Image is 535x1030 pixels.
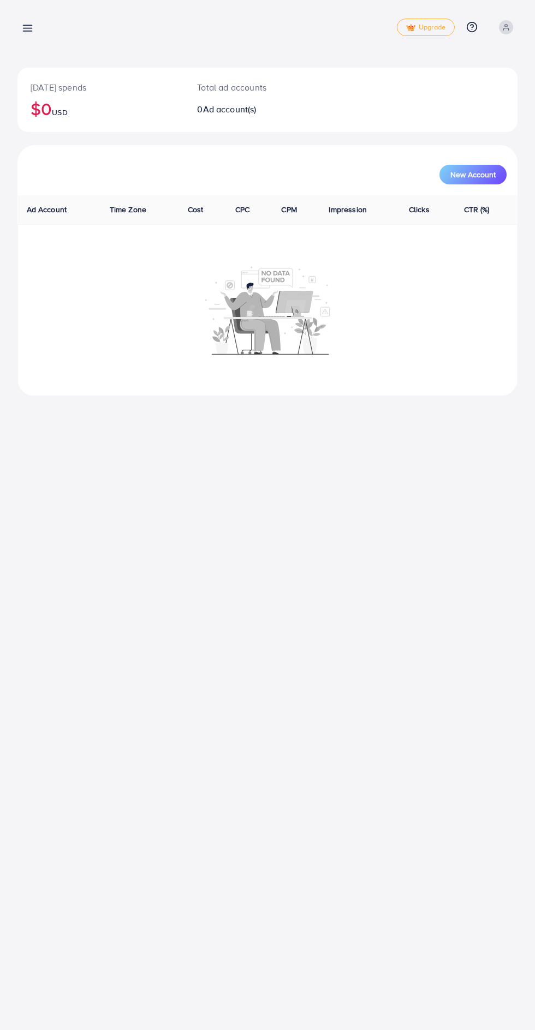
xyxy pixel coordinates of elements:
[464,204,490,215] span: CTR (%)
[31,81,171,94] p: [DATE] spends
[450,171,496,178] span: New Account
[52,107,67,118] span: USD
[197,104,296,115] h2: 0
[31,98,171,119] h2: $0
[281,204,296,215] span: CPM
[203,103,257,115] span: Ad account(s)
[197,81,296,94] p: Total ad accounts
[27,204,67,215] span: Ad Account
[406,24,415,32] img: tick
[205,265,330,355] img: No account
[110,204,146,215] span: Time Zone
[406,23,445,32] span: Upgrade
[329,204,367,215] span: Impression
[439,165,507,184] button: New Account
[409,204,430,215] span: Clicks
[235,204,249,215] span: CPC
[397,19,455,36] a: tickUpgrade
[188,204,204,215] span: Cost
